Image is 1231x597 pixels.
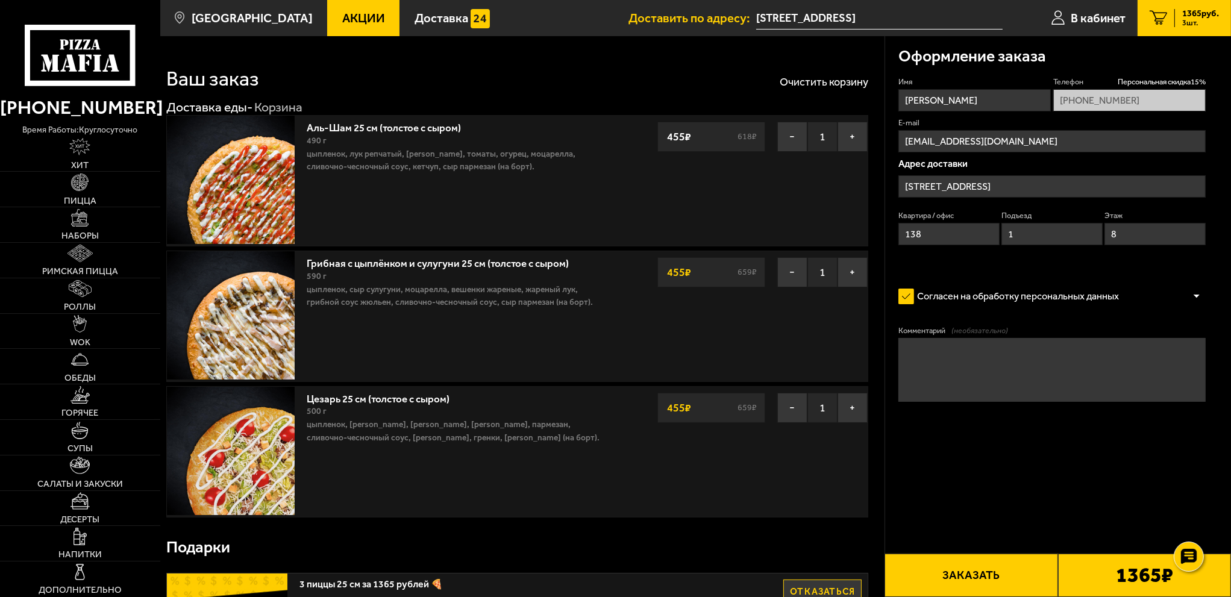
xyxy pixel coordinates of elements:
[64,374,96,383] span: Обеды
[1053,89,1206,111] input: +7 (
[756,7,1003,30] span: улица Ольминского, 13соор1
[307,389,462,405] a: Цезарь 25 см (толстое с сыром)
[60,515,99,524] span: Десерты
[299,574,720,589] span: 3 пиццы 25 см за 1365 рублей 🍕
[807,122,838,152] span: 1
[838,393,868,423] button: +
[37,480,123,489] span: Салаты и закуски
[736,133,759,141] s: 618 ₽
[898,130,1206,152] input: @
[307,406,327,416] span: 500 г
[664,261,694,284] strong: 455 ₽
[70,338,90,347] span: WOK
[166,69,259,89] h1: Ваш заказ
[898,117,1206,128] label: E-mail
[777,393,807,423] button: −
[42,267,118,276] span: Римская пицца
[166,539,230,555] h3: Подарки
[307,418,609,444] p: цыпленок, [PERSON_NAME], [PERSON_NAME], [PERSON_NAME], пармезан, сливочно-чесночный соус, [PERSON...
[898,77,1051,87] label: Имя
[471,9,490,28] img: 15daf4d41897b9f0e9f617042186c801.svg
[777,122,807,152] button: −
[307,283,609,309] p: цыпленок, сыр сулугуни, моцарелла, вешенки жареные, жареный лук, грибной соус Жюльен, сливочно-че...
[807,393,838,423] span: 1
[307,254,581,269] a: Грибная с цыплёнком и сулугуни 25 см (толстое с сыром)
[61,408,98,417] span: Горячее
[64,302,96,311] span: Роллы
[898,89,1051,111] input: Имя
[664,125,694,148] strong: 455 ₽
[1001,210,1103,221] label: Подъезд
[780,77,868,87] button: Очистить корзину
[415,12,468,24] span: Доставка
[756,7,1003,30] input: Ваш адрес доставки
[1116,565,1173,586] b: 1365 ₽
[307,271,327,281] span: 590 г
[307,148,609,173] p: цыпленок, лук репчатый, [PERSON_NAME], томаты, огурец, моцарелла, сливочно-чесночный соус, кетчуп...
[254,99,302,116] div: Корзина
[628,12,756,24] span: Доставить по адресу:
[1071,12,1126,24] span: В кабинет
[777,257,807,287] button: −
[736,268,759,277] s: 659 ₽
[1182,19,1219,27] span: 3 шт.
[1104,210,1206,221] label: Этаж
[898,325,1206,336] label: Комментарий
[307,136,327,146] span: 490 г
[885,554,1057,597] button: Заказать
[736,404,759,412] s: 659 ₽
[838,257,868,287] button: +
[39,586,122,595] span: Дополнительно
[64,196,96,205] span: Пицца
[807,257,838,287] span: 1
[898,48,1046,64] h3: Оформление заказа
[307,118,474,134] a: Аль-Шам 25 см (толстое с сыром)
[71,161,89,170] span: Хит
[1053,77,1206,87] label: Телефон
[166,99,252,114] a: Доставка еды-
[192,12,313,24] span: [GEOGRAPHIC_DATA]
[951,325,1008,336] span: (необязательно)
[342,12,385,24] span: Акции
[664,396,694,419] strong: 455 ₽
[1118,77,1206,87] span: Персональная скидка 15 %
[898,159,1206,169] p: Адрес доставки
[898,284,1132,310] label: Согласен на обработку персональных данных
[61,231,99,240] span: Наборы
[838,122,868,152] button: +
[58,550,102,559] span: Напитки
[1182,9,1219,18] span: 1365 руб.
[898,210,1000,221] label: Квартира / офис
[67,444,93,453] span: Супы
